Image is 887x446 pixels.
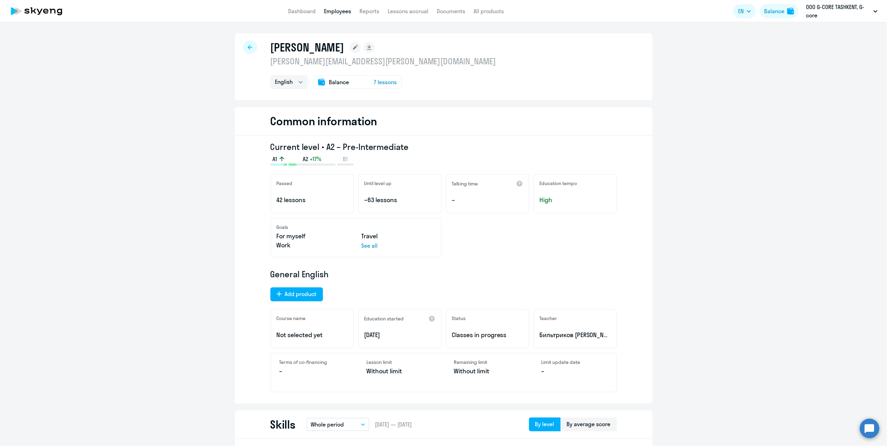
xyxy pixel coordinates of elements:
button: Add product [270,287,323,301]
div: Add product [285,290,317,298]
h5: Teacher [540,315,557,321]
p: Classes in progress [452,330,523,340]
h5: Until level up [364,180,392,186]
p: Without limit [367,367,433,376]
span: Balance [329,78,349,86]
h5: Education started [364,316,404,322]
p: Not selected yet [277,330,348,340]
a: Reports [359,8,379,15]
span: +17% [310,155,321,163]
h4: Lesson limit [367,359,433,365]
span: EN [738,7,744,15]
p: ~63 lessons [364,196,435,205]
p: Whole period [311,420,344,429]
button: Whole period [307,418,369,431]
p: Бильтриков [PERSON_NAME] [540,330,611,340]
button: EN [733,4,756,18]
span: A1 [272,155,277,163]
p: See all [362,241,435,250]
h4: Terms of co-financing [279,359,346,365]
p: Without limit [454,367,521,376]
div: By level [535,420,554,428]
span: B1 [343,155,348,163]
h4: Remaining limit [454,359,521,365]
h5: Talking time [452,181,478,187]
h3: Current level • A2 – Pre-Intermediate [270,141,617,152]
h4: Limit update date [541,359,608,365]
p: ООО G-CORE TASHKENT, G-core [806,3,871,19]
button: ООО G-CORE TASHKENT, G-core [802,3,881,19]
h5: Education tempo [540,180,577,186]
div: Balance [764,7,784,15]
span: General English [270,269,329,280]
div: By average score [567,420,611,428]
h5: Passed [277,180,293,186]
h5: Course name [277,315,306,321]
a: All products [474,8,504,15]
p: [PERSON_NAME][EMAIL_ADDRESS][PERSON_NAME][DOMAIN_NAME] [270,56,496,67]
span: 7 lessons [374,78,397,86]
p: Work [277,241,350,250]
p: – [541,367,608,376]
p: 42 lessons [277,196,348,205]
h5: Status [452,315,466,321]
img: balance [787,8,794,15]
span: A2 [303,155,308,163]
h1: [PERSON_NAME] [270,40,344,54]
a: Documents [437,8,465,15]
h2: Skills [270,417,295,431]
p: For myself [277,232,350,241]
a: Employees [324,8,351,15]
a: Dashboard [288,8,316,15]
p: – [452,196,523,205]
p: Travel [362,232,435,241]
p: – [279,367,346,376]
h2: Common information [270,114,378,128]
h5: Goals [277,224,288,230]
span: [DATE] — [DATE] [375,421,412,428]
button: Balancebalance [760,4,798,18]
a: Lessons accrual [388,8,428,15]
span: High [540,196,611,205]
p: [DATE] [364,330,435,340]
